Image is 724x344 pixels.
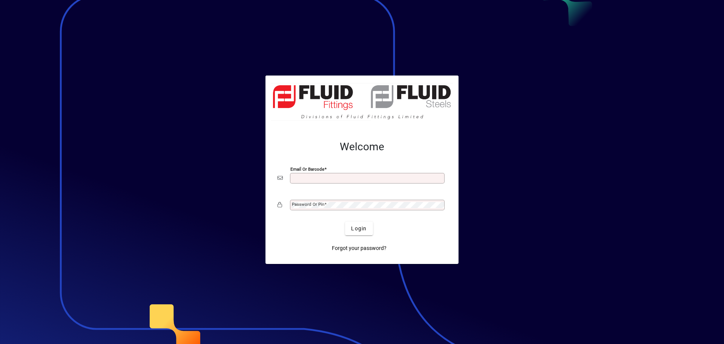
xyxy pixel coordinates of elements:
span: Login [351,225,367,233]
a: Forgot your password? [329,241,390,255]
mat-label: Password or Pin [292,202,324,207]
span: Forgot your password? [332,244,387,252]
mat-label: Email or Barcode [290,167,324,172]
button: Login [345,222,373,235]
h2: Welcome [278,140,446,153]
